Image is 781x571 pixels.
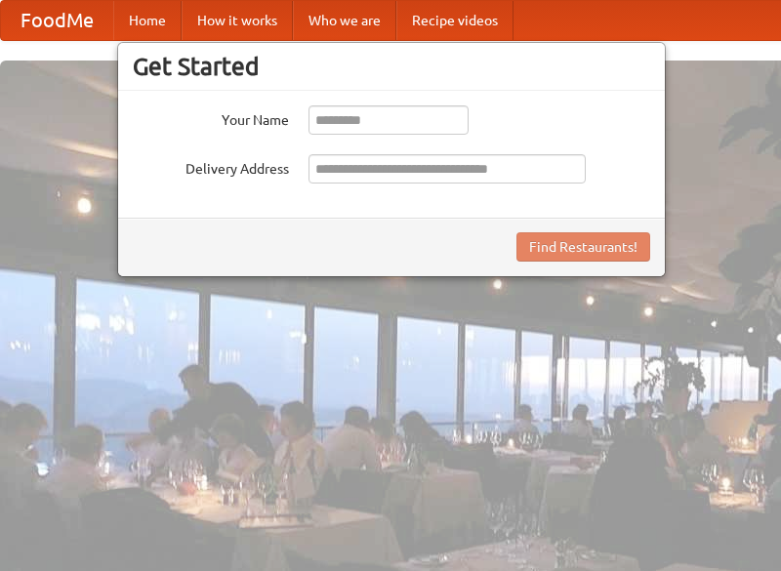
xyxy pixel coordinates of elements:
label: Delivery Address [133,154,289,179]
button: Find Restaurants! [516,232,650,262]
h3: Get Started [133,52,650,81]
a: Recipe videos [396,1,514,40]
a: Who we are [293,1,396,40]
a: FoodMe [1,1,113,40]
a: How it works [182,1,293,40]
label: Your Name [133,105,289,130]
a: Home [113,1,182,40]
